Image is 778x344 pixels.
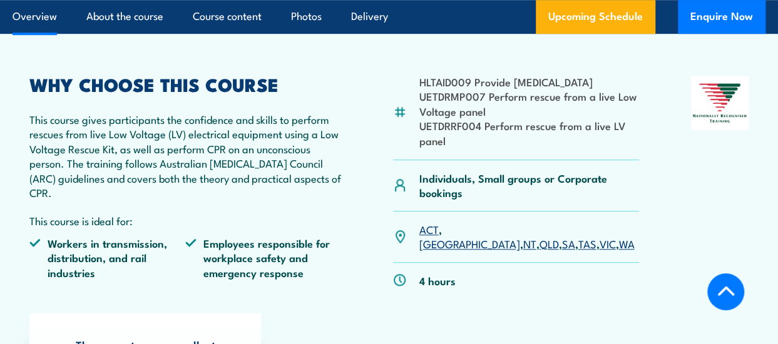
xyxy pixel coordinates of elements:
a: NT [523,236,536,251]
p: , , , , , , , [419,222,638,251]
li: UETDRMP007 Perform rescue from a live Low Voltage panel [419,89,638,118]
p: This course gives participants the confidence and skills to perform rescues from live Low Voltage... [29,112,341,200]
a: [GEOGRAPHIC_DATA] [419,236,520,251]
li: UETDRRF004 Perform rescue from a live LV panel [419,118,638,148]
a: SA [561,236,575,251]
h2: WHY CHOOSE THIS COURSE [29,76,341,92]
a: WA [618,236,634,251]
a: VIC [599,236,615,251]
img: Nationally Recognised Training logo. [691,76,749,130]
li: Employees responsible for workplace safety and emergency response [185,236,341,280]
a: ACT [419,221,438,236]
a: TAS [578,236,596,251]
a: QLD [539,236,558,251]
p: 4 hours [419,273,455,288]
p: This course is ideal for: [29,213,341,228]
li: HLTAID009 Provide [MEDICAL_DATA] [419,74,638,89]
p: Individuals, Small groups or Corporate bookings [419,171,638,200]
li: Workers in transmission, distribution, and rail industries [29,236,185,280]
